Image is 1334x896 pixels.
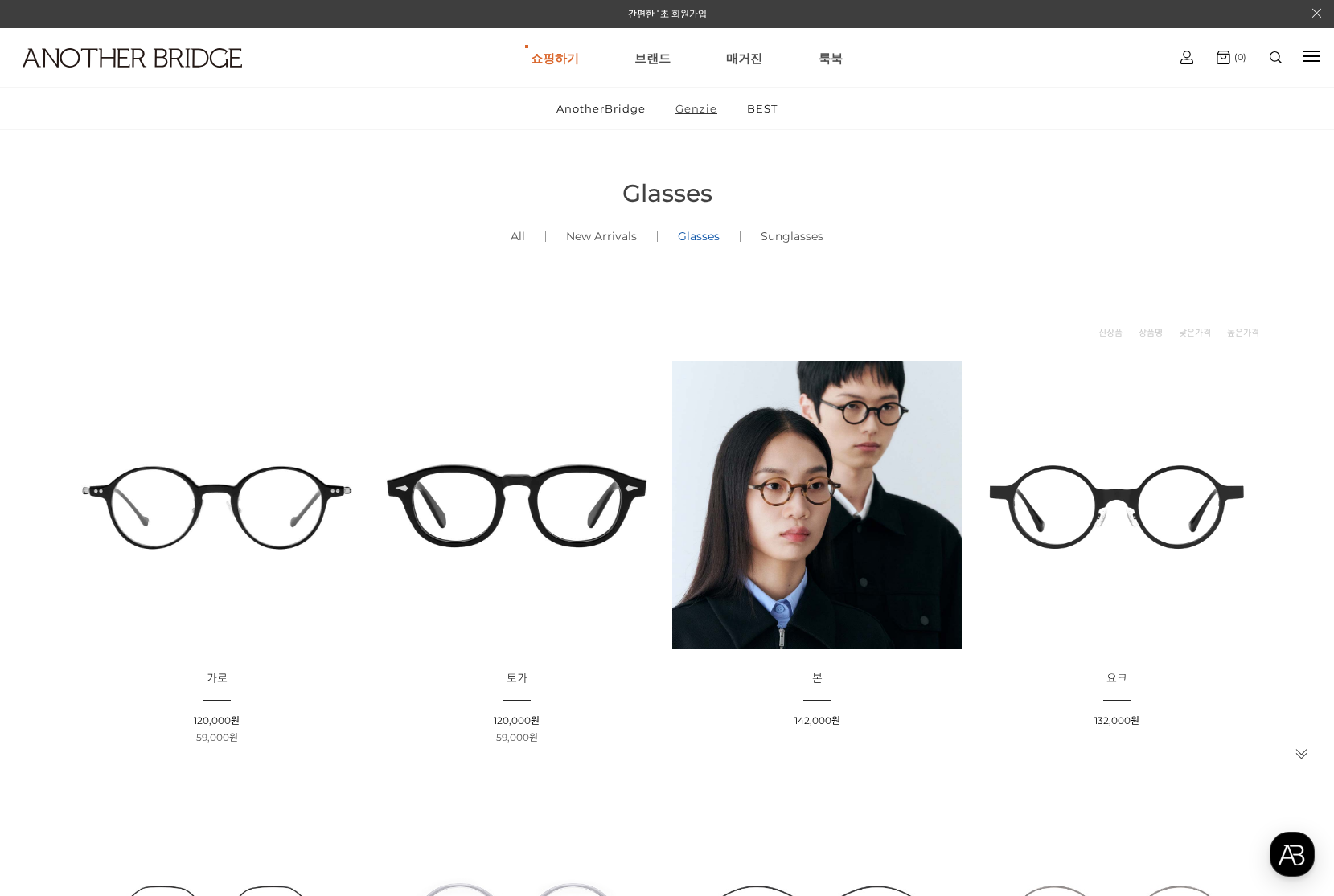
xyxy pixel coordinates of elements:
a: 신상품 [1098,325,1123,341]
a: 대화 [106,509,207,550]
span: Glasses [622,178,712,208]
a: 룩북 [819,29,843,87]
a: 상품명 [1139,325,1163,341]
span: 120,000원 [494,714,540,726]
img: 요크 글라스 - 트렌디한 디자인의 유니크한 안경 이미지 [973,361,1262,649]
span: 대화 [147,534,166,547]
a: New Arrivals [546,209,657,264]
img: search [1270,51,1282,63]
a: logo [8,48,208,107]
a: 쇼핑하기 [531,29,579,87]
span: 59,000원 [496,731,538,743]
span: 홈 [51,534,60,546]
img: 카로 - 감각적인 디자인의 패션 아이템 이미지 [72,361,361,649]
a: 설정 [207,509,309,550]
span: 142,000원 [794,714,840,726]
a: 토카 [507,673,527,685]
span: 120,000원 [194,714,240,726]
span: 59,000원 [196,731,238,743]
img: cart [1180,51,1193,64]
a: 홈 [5,509,106,550]
span: 요크 [1106,671,1127,685]
a: BEST [733,88,791,129]
a: 카로 [207,673,228,685]
span: (0) [1230,51,1246,63]
a: (0) [1217,51,1246,64]
a: 요크 [1106,673,1127,685]
a: AnotherBridge [543,88,659,129]
span: 본 [812,671,823,685]
a: 높은가격 [1227,325,1259,341]
a: Genzie [662,88,731,129]
a: Sunglasses [741,209,843,264]
a: 본 [812,673,823,685]
img: 토카 아세테이트 뿔테 안경 이미지 [372,361,661,649]
a: 매거진 [726,29,762,87]
img: cart [1217,51,1230,64]
a: 간편한 1초 회원가입 [628,8,707,20]
span: 카로 [207,671,228,685]
span: 132,000원 [1094,714,1139,726]
img: logo [23,48,242,68]
span: 설정 [248,534,268,546]
span: 토카 [507,671,527,685]
img: 본 - 동그란 렌즈로 돋보이는 아세테이트 안경 이미지 [672,361,961,649]
a: Glasses [658,209,740,264]
a: 낮은가격 [1179,325,1211,341]
a: 브랜드 [634,29,671,87]
a: All [491,209,545,264]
